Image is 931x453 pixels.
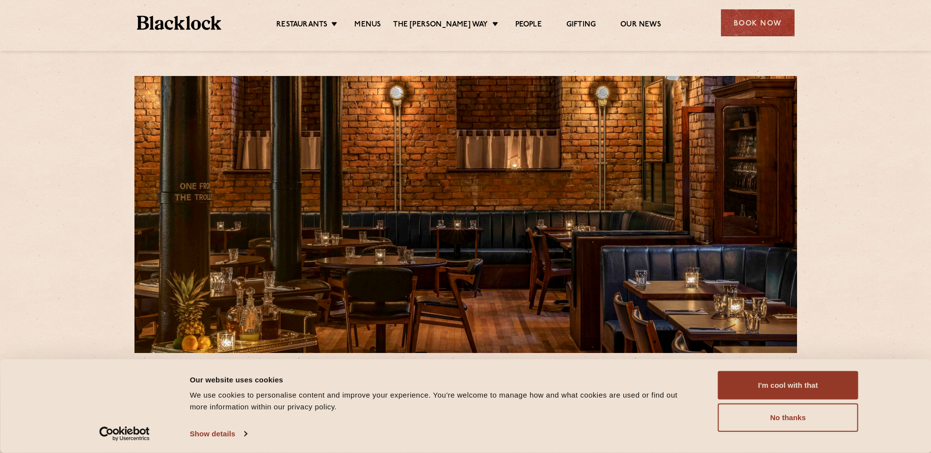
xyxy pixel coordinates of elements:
[190,374,696,385] div: Our website uses cookies
[620,20,661,31] a: Our News
[354,20,381,31] a: Menus
[137,16,222,30] img: BL_Textured_Logo-footer-cropped.svg
[276,20,327,31] a: Restaurants
[718,371,858,400] button: I'm cool with that
[718,403,858,432] button: No thanks
[515,20,542,31] a: People
[721,9,795,36] div: Book Now
[190,427,247,441] a: Show details
[190,389,696,413] div: We use cookies to personalise content and improve your experience. You're welcome to manage how a...
[566,20,596,31] a: Gifting
[393,20,488,31] a: The [PERSON_NAME] Way
[81,427,167,441] a: Usercentrics Cookiebot - opens in a new window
